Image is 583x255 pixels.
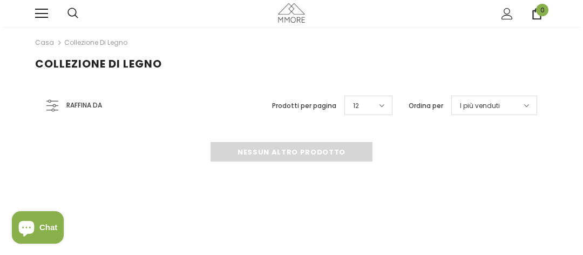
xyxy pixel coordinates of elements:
span: Raffina da [66,99,102,111]
span: 0 [536,4,548,16]
span: 12 [353,100,359,111]
label: Ordina per [409,100,443,111]
span: Collezione di legno [35,56,162,71]
a: Casa [35,36,54,49]
label: Prodotti per pagina [272,100,336,111]
span: I più venduti [460,100,500,111]
inbox-online-store-chat: Shopify online store chat [9,211,67,246]
a: Collezione di legno [64,38,127,47]
img: Casi MMORE [278,3,305,22]
a: 0 [531,8,543,19]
